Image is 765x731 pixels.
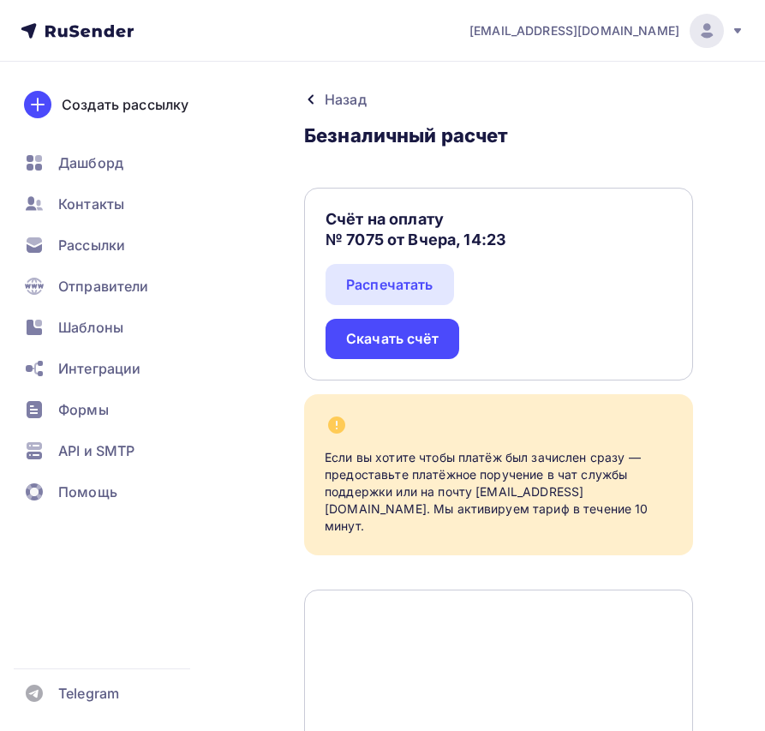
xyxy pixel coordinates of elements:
[325,449,672,535] div: Если вы хотите чтобы платёж был зачислен сразу — предоставьте платёжное поручение в чат службы по...
[14,269,218,303] a: Отправители
[58,317,123,338] span: Шаблоны
[58,482,117,502] span: Помощь
[469,14,744,48] a: [EMAIL_ADDRESS][DOMAIN_NAME]
[58,683,119,704] span: Telegram
[325,89,367,110] div: Назад
[58,153,123,173] span: Дашборд
[326,209,506,250] div: Счёт на оплату № 7075 от Вчера, 14:23
[469,22,679,39] span: [EMAIL_ADDRESS][DOMAIN_NAME]
[58,194,124,214] span: Контакты
[14,146,218,180] a: Дашборд
[346,274,433,295] div: Распечатать
[304,123,693,147] h3: Безналичный расчет
[58,358,140,379] span: Интеграции
[346,329,439,349] div: Скачать счёт
[58,276,149,297] span: Отправители
[14,187,218,221] a: Контакты
[62,94,188,115] div: Создать рассылку
[14,392,218,427] a: Формы
[58,440,134,461] span: API и SMTP
[14,228,218,262] a: Рассылки
[58,399,109,420] span: Формы
[14,310,218,345] a: Шаблоны
[58,235,125,255] span: Рассылки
